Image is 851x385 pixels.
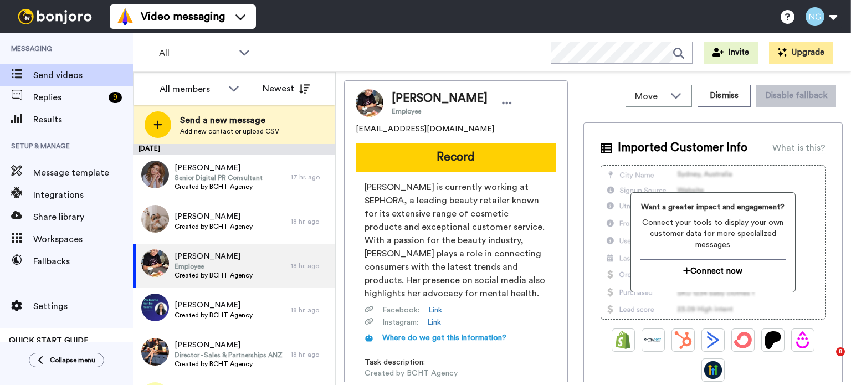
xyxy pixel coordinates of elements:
span: Task description : [365,357,442,368]
span: Send a new message [180,114,279,127]
span: Share library [33,211,133,224]
button: Connect now [640,259,786,283]
span: Senior Digital PR Consultant [175,173,263,182]
span: Workspaces [33,233,133,246]
span: Created by BCHT Agency [175,360,283,368]
span: Created by BCHT Agency [175,182,263,191]
button: Invite [704,42,758,64]
img: Hubspot [674,331,692,349]
span: QUICK START GUIDE [9,337,89,345]
span: Move [635,90,665,103]
div: 18 hr. ago [291,350,330,359]
span: Settings [33,300,133,313]
img: ConvertKit [734,331,752,349]
span: Where do we get this information? [382,334,506,342]
span: [PERSON_NAME] [175,162,263,173]
span: [PERSON_NAME] [175,211,253,222]
img: bj-logo-header-white.svg [13,9,96,24]
span: Message template [33,166,133,179]
a: Link [428,305,442,316]
span: Instagram : [382,317,418,328]
img: Drip [794,331,812,349]
img: Image of Emilia Alfaro Ortiz [356,89,383,117]
img: Shopify [614,331,632,349]
span: [PERSON_NAME] [175,300,253,311]
span: Director - Sales & Partnerships ANZ [175,351,283,360]
a: Link [427,317,441,328]
button: Upgrade [769,42,833,64]
button: Newest [254,78,318,100]
img: 71a0f9e8-8d25-45d0-91b8-60b04a7570f1.jpg [141,161,169,188]
span: Fallbacks [33,255,133,268]
div: 18 hr. ago [291,217,330,226]
span: Add new contact or upload CSV [180,127,279,136]
span: Results [33,113,133,126]
span: Imported Customer Info [618,140,747,156]
img: vm-color.svg [116,8,134,25]
button: Disable fallback [756,85,836,107]
img: Patreon [764,331,782,349]
span: Integrations [33,188,133,202]
span: Created by BCHT Agency [175,271,253,280]
div: 9 [109,92,122,103]
span: Created by BCHT Agency [175,311,253,320]
img: bc072fea-d181-4539-885b-4b8a4555c129.jpg [141,249,169,277]
span: [PERSON_NAME] [392,90,488,107]
div: [DATE] [133,144,335,155]
span: Video messaging [141,9,225,24]
img: Ontraport [644,331,662,349]
img: 067f7bdf-cd58-44e7-b01a-1547ce3a492c.jpg [141,338,169,366]
div: 18 hr. ago [291,261,330,270]
span: Collapse menu [50,356,95,365]
div: 18 hr. ago [291,306,330,315]
span: Employee [392,107,488,116]
div: All members [160,83,223,96]
img: 38552455-5ad4-40d0-9e27-1758dd0bfd2b.jpg [141,294,169,321]
img: 9575aa14-6568-4c12-b72d-069492f3c557.jpg [141,205,169,233]
img: GoHighLevel [704,361,722,379]
button: Dismiss [698,85,751,107]
span: Send videos [33,69,133,82]
iframe: Intercom live chat [813,347,840,374]
span: [PERSON_NAME] [175,340,283,351]
span: [EMAIL_ADDRESS][DOMAIN_NAME] [356,124,494,135]
img: ActiveCampaign [704,331,722,349]
button: Record [356,143,556,172]
span: Replies [33,91,104,104]
span: Employee [175,262,253,271]
span: Want a greater impact and engagement? [640,202,786,213]
div: What is this? [772,141,826,155]
span: Created by BCHT Agency [365,368,470,379]
span: All [159,47,233,60]
span: [PERSON_NAME] [175,251,253,262]
span: 8 [836,347,845,356]
span: Created by BCHT Agency [175,222,253,231]
span: [PERSON_NAME] is currently working at SEPHORA, a leading beauty retailer known for its extensive ... [365,181,547,300]
span: Facebook : [382,305,419,316]
div: 17 hr. ago [291,173,330,182]
span: Connect your tools to display your own customer data for more specialized messages [640,217,786,250]
button: Collapse menu [29,353,104,367]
